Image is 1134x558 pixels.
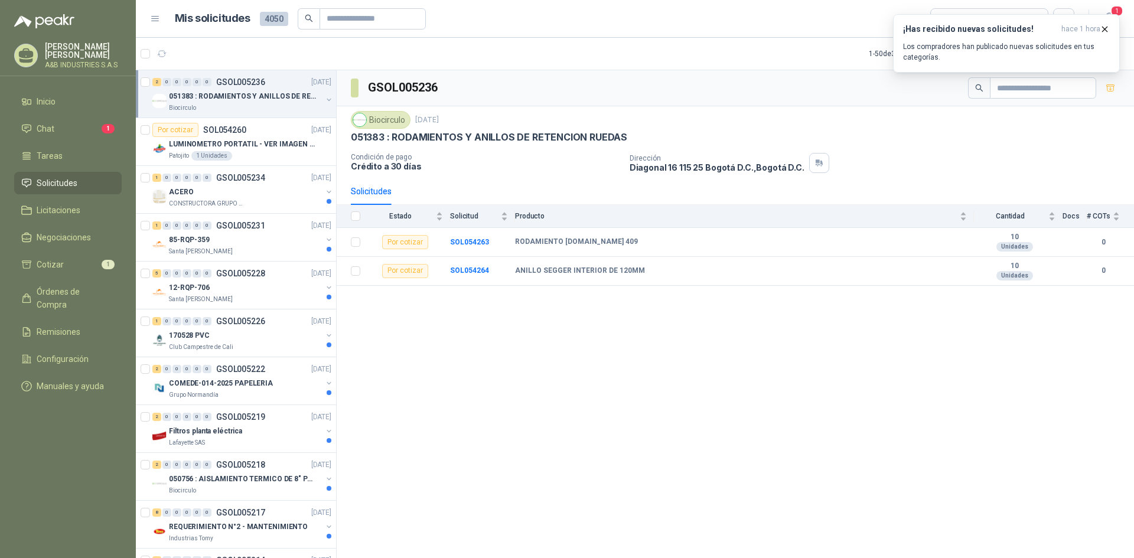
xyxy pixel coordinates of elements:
[172,461,181,469] div: 0
[162,78,171,86] div: 0
[14,118,122,140] a: Chat1
[975,84,983,92] span: search
[152,142,167,156] img: Company Logo
[974,233,1055,242] b: 10
[169,91,316,102] p: 051383 : RODAMIENTOS Y ANILLOS DE RETENCION RUEDAS
[152,78,161,86] div: 2
[152,365,161,373] div: 2
[203,365,211,373] div: 0
[515,212,957,220] span: Producto
[351,111,410,129] div: Biocirculo
[193,317,201,325] div: 0
[368,79,439,97] h3: GSOL005236
[37,380,104,393] span: Manuales y ayuda
[183,317,191,325] div: 0
[172,508,181,517] div: 0
[415,115,439,126] p: [DATE]
[152,413,161,421] div: 2
[152,505,334,543] a: 8 0 0 0 0 0 GSOL005217[DATE] Company LogoREQUERIMIENTO N°2 - MANTENIMIENTOIndustrias Tomy
[169,390,219,400] p: Grupo Normandía
[136,118,336,166] a: Por cotizarSOL054260[DATE] Company LogoLUMINOMETRO PORTATIL - VER IMAGEN ADJUNTAPatojito1 Unidades
[974,205,1063,228] th: Cantidad
[37,325,80,338] span: Remisiones
[152,429,167,443] img: Company Logo
[169,426,242,437] p: Filtros planta eléctrica
[630,154,804,162] p: Dirección
[152,218,334,256] a: 1 0 0 0 0 0 GSOL005231[DATE] Company Logo85-RQP-359Santa [PERSON_NAME]
[203,269,211,278] div: 0
[162,413,171,421] div: 0
[162,461,171,469] div: 0
[450,266,489,275] b: SOL054264
[193,221,201,230] div: 0
[311,220,331,231] p: [DATE]
[191,151,232,161] div: 1 Unidades
[37,122,54,135] span: Chat
[1061,24,1100,34] span: hace 1 hora
[169,378,273,389] p: COMEDE-014-2025 PAPELERIA
[203,78,211,86] div: 0
[183,461,191,469] div: 0
[893,14,1120,73] button: ¡Has recibido nuevas solicitudes!hace 1 hora Los compradores han publicado nuevas solicitudes en ...
[162,508,171,517] div: 0
[152,524,167,539] img: Company Logo
[216,317,265,325] p: GSOL005226
[193,78,201,86] div: 0
[311,172,331,184] p: [DATE]
[152,362,334,400] a: 2 0 0 0 0 0 GSOL005222[DATE] Company LogoCOMEDE-014-2025 PAPELERIAGrupo Normandía
[193,269,201,278] div: 0
[14,172,122,194] a: Solicitudes
[152,94,167,108] img: Company Logo
[382,235,428,249] div: Por cotizar
[260,12,288,26] span: 4050
[169,199,243,208] p: CONSTRUCTORA GRUPO FIP
[45,43,122,59] p: [PERSON_NAME] [PERSON_NAME]
[311,507,331,518] p: [DATE]
[450,238,489,246] a: SOL054263
[152,285,167,299] img: Company Logo
[169,282,210,293] p: 12-RQP-706
[216,461,265,469] p: GSOL005218
[183,269,191,278] div: 0
[152,381,167,395] img: Company Logo
[183,508,191,517] div: 0
[169,187,193,198] p: ACERO
[382,264,428,278] div: Por cotizar
[183,365,191,373] div: 0
[169,521,308,533] p: REQUERIMIENTO N°2 - MANTENIMIENTO
[216,365,265,373] p: GSOL005222
[162,174,171,182] div: 0
[450,212,498,220] span: Solicitud
[367,212,434,220] span: Estado
[203,461,211,469] div: 0
[216,221,265,230] p: GSOL005231
[169,247,233,256] p: Santa [PERSON_NAME]
[193,461,201,469] div: 0
[1063,205,1087,228] th: Docs
[351,185,392,198] div: Solicitudes
[152,461,161,469] div: 2
[193,365,201,373] div: 0
[152,333,167,347] img: Company Logo
[14,199,122,221] a: Licitaciones
[169,342,233,352] p: Club Campestre de Cali
[172,78,181,86] div: 0
[14,145,122,167] a: Tareas
[311,364,331,375] p: [DATE]
[203,221,211,230] div: 0
[45,61,122,68] p: A&B INDUSTRIES S.A.S
[172,317,181,325] div: 0
[37,231,91,244] span: Negociaciones
[515,237,638,247] b: RODAMIENTO [DOMAIN_NAME] 409
[169,151,189,161] p: Patojito
[169,139,316,150] p: LUMINOMETRO PORTATIL - VER IMAGEN ADJUNTA
[162,317,171,325] div: 0
[996,242,1033,252] div: Unidades
[1087,205,1134,228] th: # COTs
[169,295,233,304] p: Santa [PERSON_NAME]
[175,10,250,27] h1: Mis solicitudes
[203,413,211,421] div: 0
[102,124,115,133] span: 1
[869,44,946,63] div: 1 - 50 de 3004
